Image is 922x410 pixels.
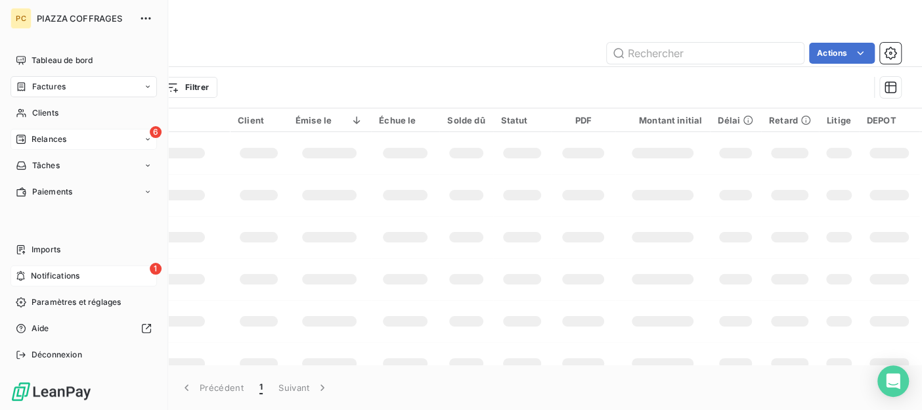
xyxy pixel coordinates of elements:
img: Logo LeanPay [11,381,92,402]
div: Open Intercom Messenger [877,365,909,397]
div: Solde dû [447,115,485,125]
div: Retard [769,115,811,125]
span: Factures [32,81,66,93]
button: Actions [809,43,875,64]
span: Tableau de bord [32,55,93,66]
div: Délai [718,115,753,125]
span: Paramètres et réglages [32,296,121,308]
span: 1 [150,263,162,275]
span: Relances [32,133,66,145]
div: Client [238,115,280,125]
span: Aide [32,323,49,334]
div: Litige [827,115,851,125]
div: Montant initial [623,115,702,125]
div: Émise le [296,115,363,125]
div: Statut [501,115,544,125]
button: 1 [252,374,271,401]
button: Suivant [271,374,337,401]
div: Échue le [379,115,431,125]
span: 1 [259,381,263,394]
span: Paiements [32,186,72,198]
span: Déconnexion [32,349,82,361]
div: DEPOT [867,115,912,125]
div: PDF [559,115,607,125]
span: Clients [32,107,58,119]
button: Filtrer [157,77,217,98]
span: Tâches [32,160,60,171]
span: Notifications [31,270,79,282]
span: 6 [150,126,162,138]
span: PIAZZA COFFRAGES [37,13,131,24]
input: Rechercher [607,43,804,64]
button: Précédent [172,374,252,401]
span: Imports [32,244,60,256]
div: PC [11,8,32,29]
a: Aide [11,318,157,339]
